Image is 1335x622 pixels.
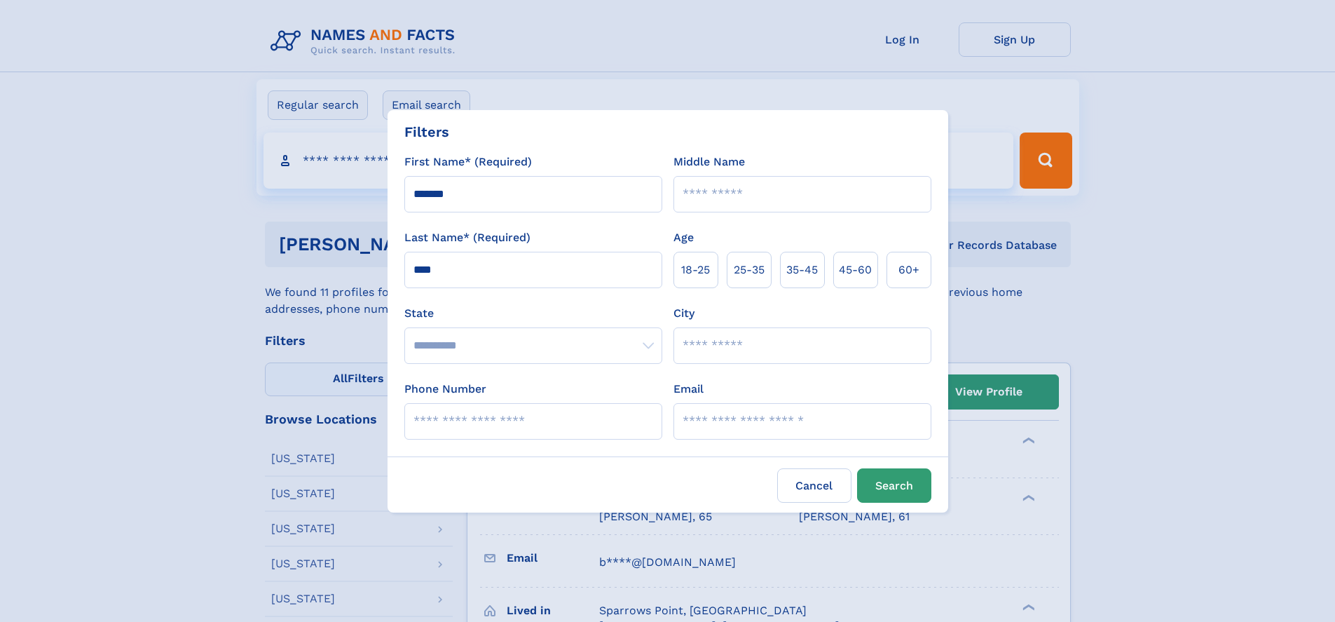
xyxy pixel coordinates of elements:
[777,468,851,503] label: Cancel
[673,229,694,246] label: Age
[404,154,532,170] label: First Name* (Required)
[786,262,818,278] span: 35‑45
[404,381,486,398] label: Phone Number
[673,381,704,398] label: Email
[673,154,745,170] label: Middle Name
[898,262,919,278] span: 60+
[404,121,449,142] div: Filters
[404,305,662,322] label: State
[734,262,765,278] span: 25‑35
[681,262,710,278] span: 18‑25
[857,468,931,503] button: Search
[673,305,694,322] label: City
[839,262,872,278] span: 45‑60
[404,229,530,246] label: Last Name* (Required)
